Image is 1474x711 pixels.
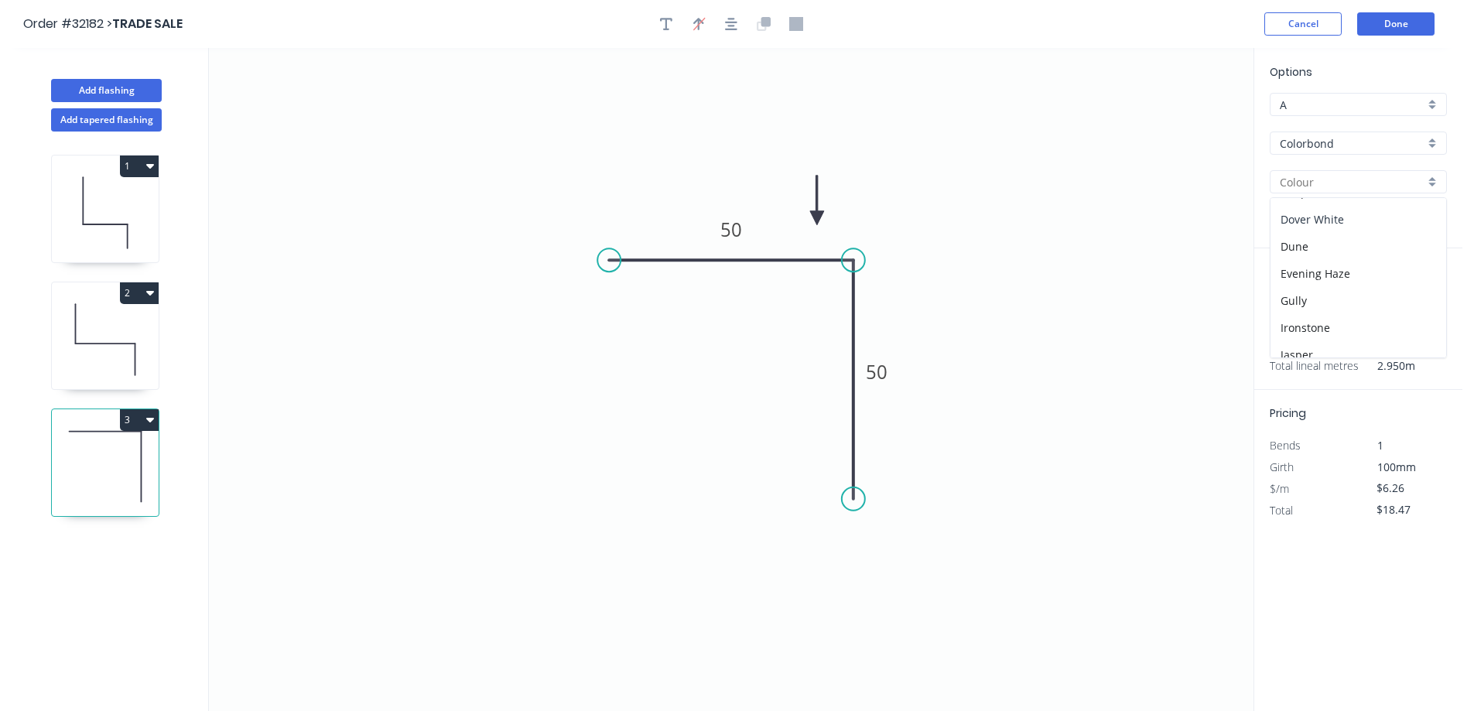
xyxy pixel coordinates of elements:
[1270,355,1359,377] span: Total lineal metres
[1264,12,1342,36] button: Cancel
[1271,287,1446,314] div: Gully
[120,156,159,177] button: 1
[120,282,159,304] button: 2
[51,108,162,132] button: Add tapered flashing
[1270,503,1293,518] span: Total
[1270,481,1289,496] span: $/m
[1270,460,1294,474] span: Girth
[1271,260,1446,287] div: Evening Haze
[866,359,887,385] tspan: 50
[1377,438,1383,453] span: 1
[1280,97,1424,113] input: Price level
[720,217,742,242] tspan: 50
[1271,233,1446,260] div: Dune
[1280,135,1424,152] input: Material
[112,15,183,32] span: TRADE SALE
[1357,12,1435,36] button: Done
[23,15,112,32] span: Order #32182 >
[1271,314,1446,341] div: Ironstone
[1271,341,1446,368] div: Jasper
[120,409,159,431] button: 3
[51,79,162,102] button: Add flashing
[1359,355,1415,377] span: 2.950m
[1377,460,1416,474] span: 100mm
[1271,206,1446,233] div: Dover White
[1270,64,1312,80] span: Options
[1270,438,1301,453] span: Bends
[209,48,1253,711] svg: 0
[1280,174,1424,190] input: Colour
[1270,405,1306,421] span: Pricing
